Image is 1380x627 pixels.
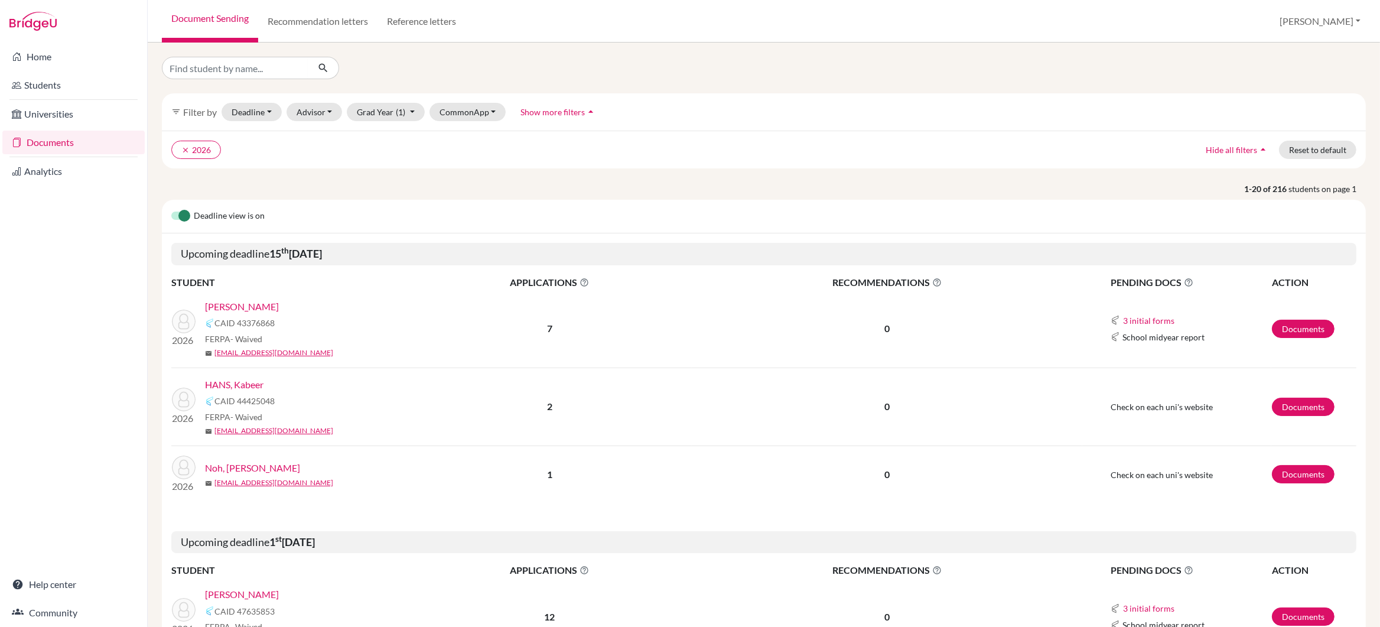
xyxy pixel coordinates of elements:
a: Universities [2,102,145,126]
span: Check on each uni's website [1111,402,1213,412]
b: 7 [547,323,552,334]
img: Common App logo [205,397,214,406]
button: Grad Year(1) [347,103,425,121]
img: Common App logo [205,606,214,616]
span: PENDING DOCS [1111,563,1271,577]
a: Documents [2,131,145,154]
sup: th [281,246,289,255]
span: students on page 1 [1288,183,1366,195]
i: clear [181,146,190,154]
img: GOEL, Ishaan [172,310,196,333]
button: CommonApp [429,103,506,121]
a: Help center [2,573,145,596]
span: CAID 43376868 [214,317,275,329]
button: clear2026 [171,141,221,159]
strong: 1-20 of 216 [1244,183,1288,195]
a: Documents [1272,607,1335,626]
span: CAID 47635853 [214,605,275,618]
span: Filter by [183,106,217,118]
span: APPLICATIONS [408,275,691,290]
p: 2026 [172,411,196,425]
input: Find student by name... [162,57,308,79]
img: Bridge-U [9,12,57,31]
span: RECOMMENDATIONS [692,563,1082,577]
span: FERPA [205,411,262,423]
span: mail [205,350,212,357]
th: STUDENT [171,275,408,290]
th: ACTION [1271,563,1356,578]
a: Analytics [2,160,145,183]
a: [EMAIL_ADDRESS][DOMAIN_NAME] [214,477,333,488]
b: 1 [DATE] [269,535,315,548]
span: Show more filters [520,107,585,117]
p: 2026 [172,479,196,493]
a: [PERSON_NAME] [205,587,279,602]
button: Advisor [287,103,343,121]
img: Noh, Hyeonggyun [172,456,196,479]
span: APPLICATIONS [408,563,691,577]
p: 2026 [172,333,196,347]
span: PENDING DOCS [1111,275,1271,290]
b: 15 [DATE] [269,247,322,260]
span: - Waived [230,334,262,344]
b: 12 [544,611,555,622]
a: [EMAIL_ADDRESS][DOMAIN_NAME] [214,347,333,358]
img: Chen, Siyu [172,598,196,622]
b: 1 [547,469,552,480]
span: Check on each uni's website [1111,470,1213,480]
button: 3 initial forms [1122,602,1175,615]
p: 0 [692,610,1082,624]
img: HANS, Kabeer [172,388,196,411]
a: HANS, Kabeer [205,378,263,392]
th: STUDENT [171,563,408,578]
button: 3 initial forms [1122,314,1175,327]
b: 2 [547,401,552,412]
p: 0 [692,321,1082,336]
i: arrow_drop_up [585,106,597,118]
span: (1) [396,107,405,117]
span: - Waived [230,412,262,422]
a: Community [2,601,145,625]
p: 0 [692,399,1082,414]
p: 0 [692,467,1082,482]
a: [PERSON_NAME] [205,300,279,314]
button: [PERSON_NAME] [1274,10,1366,33]
button: Show more filtersarrow_drop_up [510,103,607,121]
a: Documents [1272,465,1335,483]
span: FERPA [205,333,262,345]
span: mail [205,480,212,487]
span: School midyear report [1122,331,1205,343]
img: Common App logo [1111,316,1120,325]
h5: Upcoming deadline [171,531,1356,554]
span: CAID 44425048 [214,395,275,407]
button: Deadline [222,103,282,121]
sup: st [275,534,282,544]
button: Hide all filtersarrow_drop_up [1196,141,1279,159]
a: Documents [1272,398,1335,416]
a: [EMAIL_ADDRESS][DOMAIN_NAME] [214,425,333,436]
i: filter_list [171,107,181,116]
i: arrow_drop_up [1257,144,1269,155]
img: Common App logo [1111,604,1120,613]
span: RECOMMENDATIONS [692,275,1082,290]
th: ACTION [1271,275,1356,290]
img: Common App logo [1111,332,1120,342]
a: Home [2,45,145,69]
span: Hide all filters [1206,145,1257,155]
a: Noh, [PERSON_NAME] [205,461,300,475]
a: Documents [1272,320,1335,338]
span: mail [205,428,212,435]
span: Deadline view is on [194,209,265,223]
button: Reset to default [1279,141,1356,159]
h5: Upcoming deadline [171,243,1356,265]
a: Students [2,73,145,97]
img: Common App logo [205,319,214,328]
